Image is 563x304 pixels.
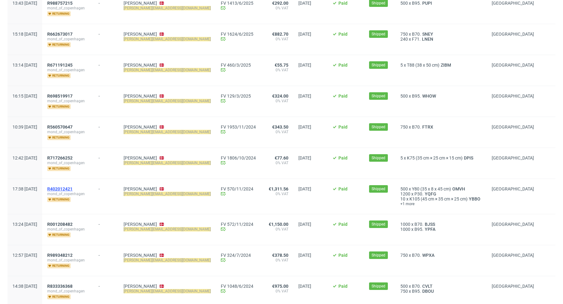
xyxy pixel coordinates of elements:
span: €292.00 [272,1,288,6]
span: 500 [400,94,408,99]
div: x [400,155,482,160]
div: - [99,122,114,129]
span: 10:39 [DATE] [13,124,37,129]
a: +1 more [400,201,482,206]
span: [GEOGRAPHIC_DATA] [492,186,534,191]
a: R402012421 [47,186,74,191]
a: DPIS [463,155,474,160]
span: returning [47,232,71,237]
span: Shipped [372,62,385,68]
span: B95. [414,227,424,232]
a: WPXA [421,253,436,258]
a: [PERSON_NAME] [124,155,157,160]
div: - [99,60,114,68]
span: [DATE] [298,186,311,191]
span: [DATE] [298,63,311,68]
span: K105 (45 cm × 35 cm × 25 cm) [409,196,468,201]
span: Shipped [372,221,385,227]
span: [GEOGRAPHIC_DATA] [492,253,534,258]
span: mond_of_copenhagen [47,6,89,11]
a: FV 1048/6/2024 [221,284,256,289]
span: BJSS [424,222,436,227]
span: 15:18 [DATE] [13,32,37,37]
span: [GEOGRAPHIC_DATA] [492,32,534,37]
span: Paid [338,63,347,68]
a: YBBO [468,196,482,201]
span: Paid [338,253,347,258]
span: returning [47,73,71,78]
span: returning [47,135,71,140]
span: Paid [338,94,347,99]
span: mond_of_copenhagen [47,160,89,165]
a: SNEY [421,32,434,37]
span: 0% VAT [266,99,288,104]
span: B70. [414,222,424,227]
span: €378.50 [272,253,288,258]
span: Shipped [372,155,385,161]
span: [DATE] [298,253,311,258]
span: 500 [400,284,408,289]
span: 750 [400,253,408,258]
a: YQFG [424,191,438,196]
a: FV 324/7/2024 [221,253,256,258]
div: x [400,1,482,6]
span: [GEOGRAPHIC_DATA] [492,222,534,227]
span: 0% VAT [266,289,288,294]
span: P30. [414,191,424,196]
span: 0% VAT [266,160,288,165]
span: 13:43 [DATE] [13,1,37,6]
span: [DATE] [298,124,311,129]
a: FV 460/3/2025 [221,63,256,68]
span: 0% VAT [266,129,288,134]
a: OMVH [451,186,466,191]
span: YPFA [424,227,437,232]
span: Shipped [372,252,385,258]
span: mond_of_copenhagen [47,258,89,263]
a: R989348212 [47,253,74,258]
span: [GEOGRAPHIC_DATA] [492,63,534,68]
span: 0% VAT [266,68,288,73]
a: R671191245 [47,63,74,68]
a: R717266252 [47,155,74,160]
span: 500 [400,186,408,191]
span: DBOU [421,289,435,294]
span: R402012421 [47,186,73,191]
a: [PERSON_NAME] [124,32,157,37]
a: LNEN [421,37,434,42]
span: 750 [400,124,408,129]
mark: [PERSON_NAME][EMAIL_ADDRESS][DOMAIN_NAME] [124,37,211,41]
a: FV 129/3/2025 [221,94,256,99]
span: Shipped [372,283,385,289]
span: 13:14 [DATE] [13,63,37,68]
span: [GEOGRAPHIC_DATA] [492,1,534,6]
span: R560570647 [47,124,73,129]
mark: [PERSON_NAME][EMAIL_ADDRESS][DOMAIN_NAME] [124,227,211,231]
a: FTRX [421,124,434,129]
span: 500 [400,1,408,6]
span: €77.60 [275,155,288,160]
span: [GEOGRAPHIC_DATA] [492,94,534,99]
div: x [400,191,482,196]
span: €975.00 [272,284,288,289]
span: Shipped [372,93,385,99]
span: R001208482 [47,222,73,227]
span: [DATE] [298,284,311,289]
span: Paid [338,1,347,6]
span: R989348212 [47,253,73,258]
span: mond_of_copenhagen [47,129,89,134]
span: mond_of_copenhagen [47,289,89,294]
a: PUPI [421,1,433,6]
div: - [99,153,114,160]
div: x [400,284,482,289]
a: FV 1413/6/2025 [221,1,256,6]
span: 5 [400,155,403,160]
span: mond_of_copenhagen [47,37,89,42]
